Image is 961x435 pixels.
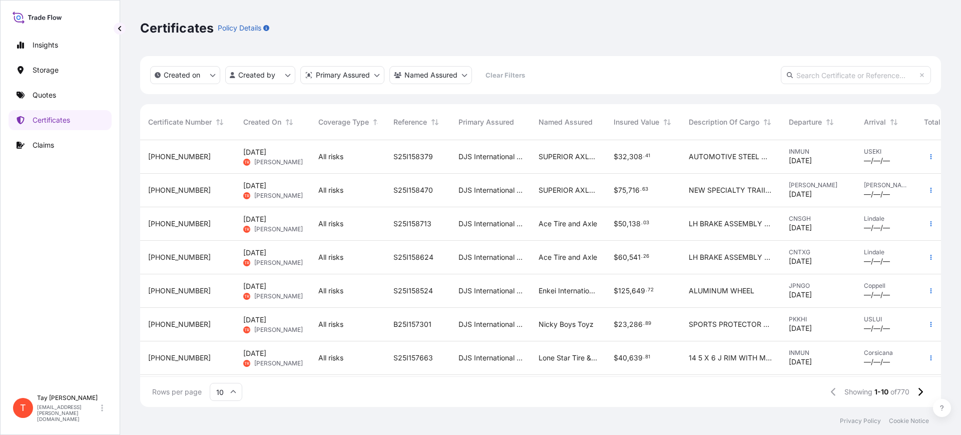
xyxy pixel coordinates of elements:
[864,282,908,290] span: Coppell
[629,321,643,328] span: 286
[318,286,343,296] span: All risks
[864,117,886,127] span: Arrival
[458,219,523,229] span: DJS International Services, Inc.
[33,40,58,50] p: Insights
[152,387,202,397] span: Rows per page
[244,358,249,368] span: TR
[640,188,642,191] span: .
[618,321,627,328] span: 23
[148,219,211,229] span: [PHONE_NUMBER]
[789,315,848,323] span: PKKHI
[244,325,249,335] span: TR
[148,152,211,162] span: [PHONE_NUMBER]
[864,223,890,233] span: —/—/—
[318,252,343,262] span: All risks
[840,417,881,425] a: Privacy Policy
[628,187,640,194] span: 716
[404,70,457,80] p: Named Assured
[539,252,597,262] span: Ace Tire and Axle
[458,185,523,195] span: DJS International Services, Inc.
[243,348,266,358] span: [DATE]
[629,153,643,160] span: 308
[539,286,598,296] span: Enkei International Inc
[140,20,214,36] p: Certificates
[864,148,908,156] span: USEKI
[648,288,654,292] span: 72
[614,354,618,361] span: $
[458,353,523,363] span: DJS International Services, Inc.
[148,252,211,262] span: [PHONE_NUMBER]
[627,220,629,227] span: ,
[458,319,523,329] span: DJS International Services, Inc.
[789,215,848,223] span: CNSGH
[254,259,303,267] span: [PERSON_NAME]
[643,322,645,325] span: .
[164,70,200,80] p: Created on
[627,321,629,328] span: ,
[689,319,773,329] span: SPORTS PROTECTOR PADS
[244,191,249,201] span: TR
[318,319,343,329] span: All risks
[618,287,630,294] span: 125
[9,85,112,105] a: Quotes
[393,219,431,229] span: S25I158713
[37,404,99,422] p: [EMAIL_ADDRESS][PERSON_NAME][DOMAIN_NAME]
[218,23,261,33] p: Policy Details
[789,156,812,166] span: [DATE]
[661,116,673,128] button: Sort
[477,67,533,83] button: Clear Filters
[627,354,629,361] span: ,
[318,185,343,195] span: All risks
[9,110,112,130] a: Certificates
[429,116,441,128] button: Sort
[789,357,812,367] span: [DATE]
[789,349,848,357] span: INMUN
[148,117,212,127] span: Certificate Number
[458,286,523,296] span: DJS International Services, Inc.
[844,387,872,397] span: Showing
[789,323,812,333] span: [DATE]
[789,181,848,189] span: [PERSON_NAME]
[874,387,888,397] span: 1-10
[789,189,812,199] span: [DATE]
[393,353,433,363] span: S25I157663
[243,181,266,191] span: [DATE]
[614,287,618,294] span: $
[243,117,281,127] span: Created On
[632,287,645,294] span: 649
[629,254,641,261] span: 541
[618,354,627,361] span: 40
[254,326,303,334] span: [PERSON_NAME]
[243,315,266,325] span: [DATE]
[614,187,618,194] span: $
[150,66,220,84] button: createdOn Filter options
[643,255,649,258] span: 26
[643,221,649,225] span: 03
[33,140,54,150] p: Claims
[689,219,773,229] span: LH BRAKE ASSEMBLY RH BRAKE ASSEMBLY
[37,394,99,402] p: Tay [PERSON_NAME]
[618,220,627,227] span: 50
[629,220,641,227] span: 138
[254,158,303,166] span: [PERSON_NAME]
[393,117,427,127] span: Reference
[864,215,908,223] span: Lindale
[243,248,266,258] span: [DATE]
[148,319,211,329] span: [PHONE_NUMBER]
[618,254,627,261] span: 60
[629,354,643,361] span: 639
[761,116,773,128] button: Sort
[33,115,70,125] p: Certificates
[864,290,890,300] span: —/—/—
[393,152,433,162] span: S25I158379
[389,66,472,84] button: cargoOwner Filter options
[645,322,651,325] span: 89
[539,117,593,127] span: Named Assured
[318,117,369,127] span: Coverage Type
[539,185,598,195] span: SUPERIOR AXLE LLC
[486,70,525,80] p: Clear Filters
[789,248,848,256] span: CNTXG
[864,323,890,333] span: —/—/—
[924,117,940,127] span: Total
[393,185,433,195] span: S25I158470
